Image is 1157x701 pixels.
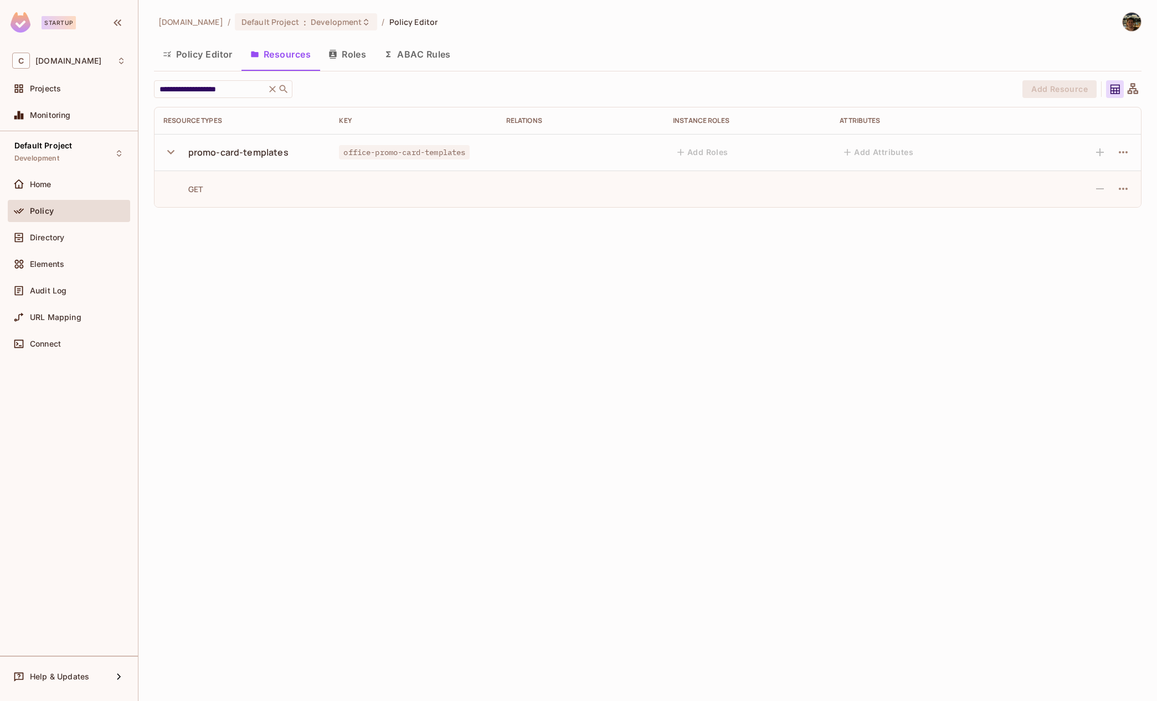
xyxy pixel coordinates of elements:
span: Default Project [14,141,72,150]
div: promo-card-templates [188,146,289,158]
span: Policy Editor [389,17,438,27]
button: ABAC Rules [375,40,460,68]
span: Projects [30,84,61,93]
span: Help & Updates [30,672,89,681]
span: Workspace: chalkboard.io [35,56,101,65]
span: Development [14,154,59,163]
span: office-promo-card-templates [339,145,470,159]
button: Add Roles [673,143,733,161]
div: Resource Types [163,116,321,125]
span: Home [30,180,52,189]
span: Monitoring [30,111,71,120]
span: Default Project [241,17,299,27]
button: Resources [241,40,320,68]
li: / [382,17,384,27]
div: Instance roles [673,116,822,125]
button: Roles [320,40,375,68]
span: C [12,53,30,69]
img: Brian Roytman [1123,13,1141,31]
button: Policy Editor [154,40,241,68]
span: Directory [30,233,64,242]
div: Startup [42,16,76,29]
div: Key [339,116,488,125]
span: Policy [30,207,54,215]
span: Elements [30,260,64,269]
button: Add Attributes [840,143,918,161]
button: Add Resource [1022,80,1097,98]
div: GET [163,184,203,194]
div: Attributes [840,116,1014,125]
div: Relations [506,116,655,125]
span: Connect [30,339,61,348]
span: Audit Log [30,286,66,295]
img: SReyMgAAAABJRU5ErkJggg== [11,12,30,33]
span: the active workspace [158,17,223,27]
li: / [228,17,230,27]
span: : [303,18,307,27]
span: URL Mapping [30,313,81,322]
span: Development [311,17,362,27]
